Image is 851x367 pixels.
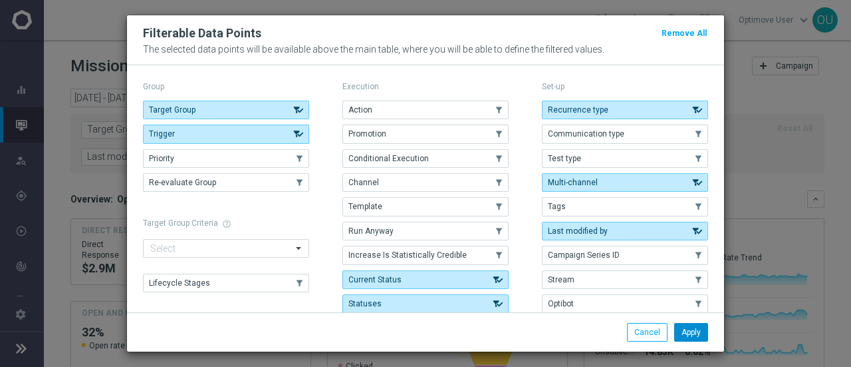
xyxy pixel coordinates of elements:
span: Trigger [149,129,175,139]
button: Re-evaluate Group [143,173,309,192]
span: Last modified by [548,226,608,236]
button: Current Status [342,270,509,289]
span: Tags [548,202,566,211]
span: Promotion [348,129,386,139]
button: Communication type [542,125,708,143]
span: Statuses [348,299,382,308]
span: Current Status [348,275,402,284]
button: Priority [143,149,309,168]
span: Conditional Execution [348,154,429,163]
button: Test type [542,149,708,168]
span: help_outline [222,219,231,228]
span: Run Anyway [348,226,394,236]
p: Execution [342,81,509,92]
h2: Filterable Data Points [143,25,261,41]
button: Increase Is Statistically Credible [342,246,509,264]
button: Trigger [143,125,309,143]
p: The selected data points will be available above the main table, where you will be able to define... [143,44,708,55]
button: Tags [542,197,708,216]
span: Priority [149,154,174,163]
span: Re-evaluate Group [149,178,216,187]
span: Recurrence type [548,105,608,115]
button: Action [342,101,509,119]
button: Multi-channel [542,173,708,192]
span: Increase Is Statistically Credible [348,250,467,260]
h1: Target Group Criteria [143,218,309,228]
button: Campaign Series ID [542,246,708,264]
button: Apply [674,323,708,342]
span: Template [348,202,382,211]
button: Run Anyway [342,222,509,240]
span: Action [348,105,372,115]
button: Optibot [542,294,708,313]
button: Lifecycle Stages [143,274,309,292]
button: Recurrence type [542,101,708,119]
button: Remove All [660,26,708,41]
span: Communication type [548,129,624,139]
span: Optibot [548,299,574,308]
p: Set-up [542,81,708,92]
button: Stream [542,270,708,289]
button: Template [342,197,509,216]
button: Statuses [342,294,509,313]
button: Promotion [342,125,509,143]
span: Stream [548,275,574,284]
button: Channel [342,173,509,192]
button: Last modified by [542,222,708,240]
span: Test type [548,154,581,163]
button: Cancel [627,323,668,342]
span: Campaign Series ID [548,250,620,260]
button: Conditional Execution [342,149,509,168]
p: Group [143,81,309,92]
button: Target Group [143,101,309,119]
span: Target Group [149,105,195,115]
span: Multi-channel [548,178,598,187]
span: Lifecycle Stages [149,278,210,288]
span: Channel [348,178,379,187]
